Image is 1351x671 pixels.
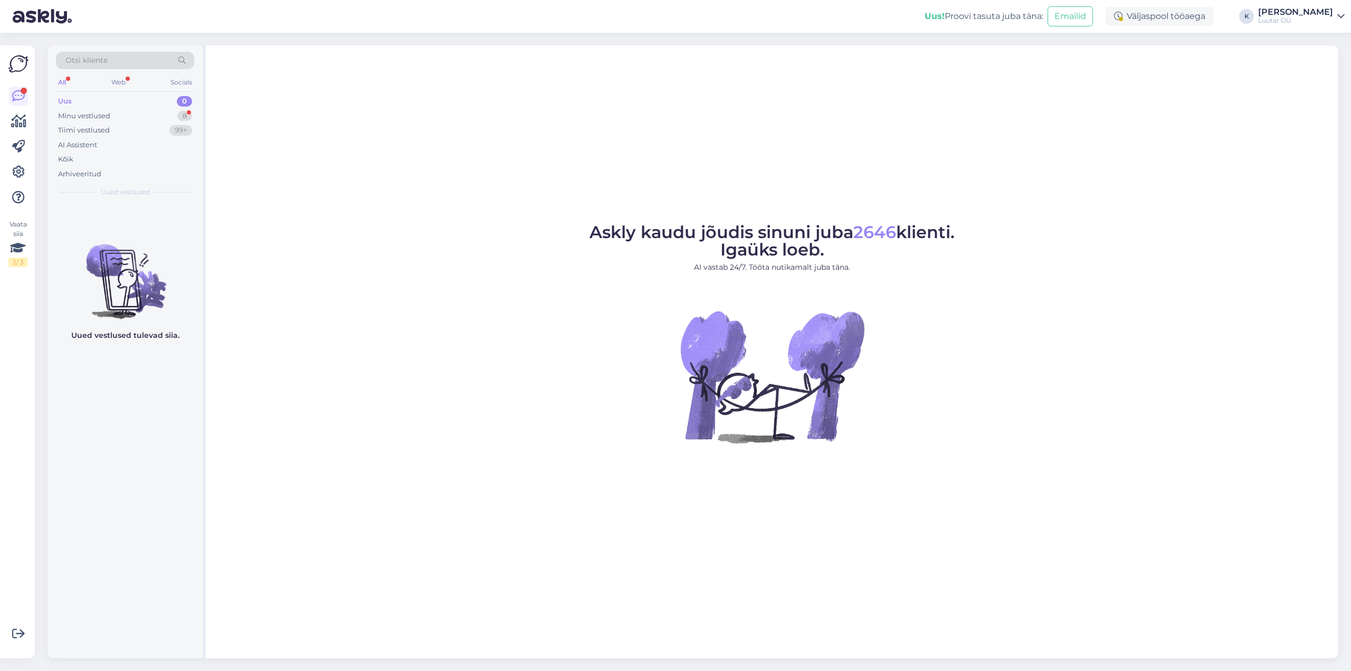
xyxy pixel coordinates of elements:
span: 2646 [853,222,896,242]
img: No chats [47,225,203,320]
p: AI vastab 24/7. Tööta nutikamalt juba täna. [589,262,955,273]
div: Arhiveeritud [58,169,101,179]
div: Minu vestlused [58,111,110,121]
div: Vaata siia [8,220,27,267]
img: Askly Logo [8,54,28,74]
div: 8 [177,111,192,121]
div: Web [109,75,128,89]
div: All [56,75,68,89]
span: Otsi kliente [65,55,108,66]
img: No Chat active [677,281,867,471]
button: Emailid [1048,6,1093,26]
b: Uus! [925,11,945,21]
div: [PERSON_NAME] [1258,8,1333,16]
div: Kõik [58,154,73,165]
span: Uued vestlused [101,187,150,197]
p: Uued vestlused tulevad siia. [71,330,179,341]
div: AI Assistent [58,140,97,150]
div: Socials [168,75,194,89]
a: [PERSON_NAME]Luutar OÜ [1258,8,1345,25]
div: Väljaspool tööaega [1106,7,1214,26]
div: 2 / 3 [8,258,27,267]
div: Uus [58,96,72,107]
span: Askly kaudu jõudis sinuni juba klienti. Igaüks loeb. [589,222,955,260]
div: Tiimi vestlused [58,125,110,136]
div: 0 [177,96,192,107]
div: Luutar OÜ [1258,16,1333,25]
div: K [1239,9,1254,24]
div: Proovi tasuta juba täna: [925,10,1043,23]
div: 99+ [169,125,192,136]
